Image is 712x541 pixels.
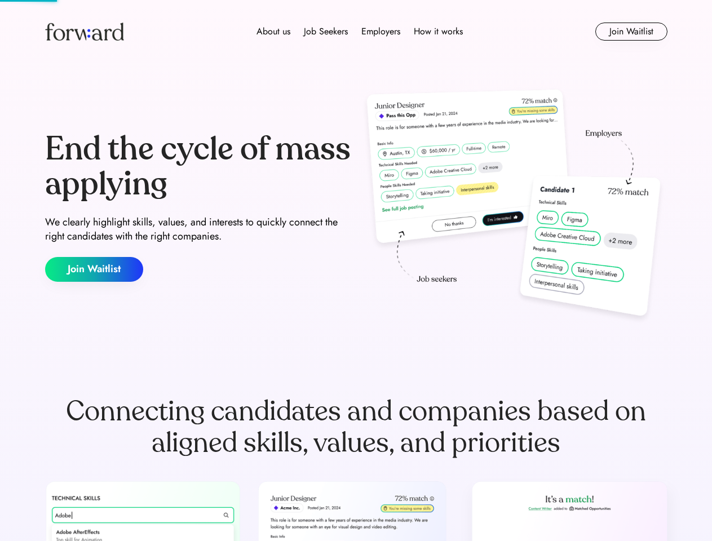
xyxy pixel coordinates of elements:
button: Join Waitlist [595,23,667,41]
div: Job Seekers [304,25,348,38]
div: End the cycle of mass applying [45,132,352,201]
div: We clearly highlight skills, values, and interests to quickly connect the right candidates with t... [45,215,352,243]
div: About us [257,25,290,38]
div: How it works [414,25,463,38]
button: Join Waitlist [45,257,143,282]
div: Connecting candidates and companies based on aligned skills, values, and priorities [45,396,667,459]
img: hero-image.png [361,86,667,328]
img: Forward logo [45,23,124,41]
div: Employers [361,25,400,38]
